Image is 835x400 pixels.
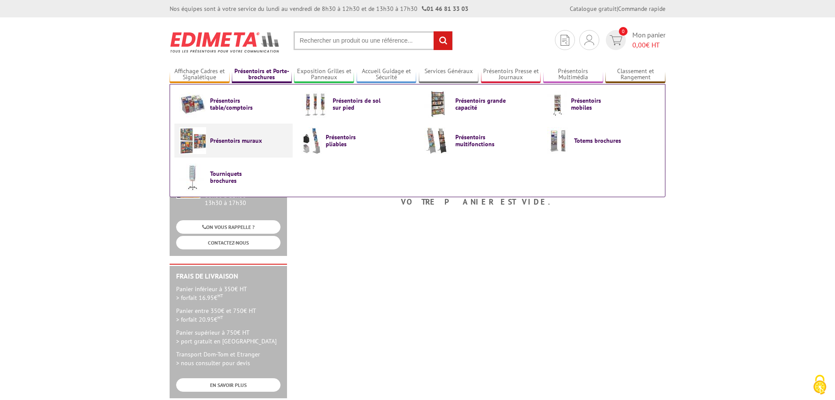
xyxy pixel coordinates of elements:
img: devis rapide [561,35,569,46]
img: Edimeta [170,26,281,58]
span: Présentoirs grande capacité [455,97,508,111]
span: Présentoirs muraux [210,137,262,144]
input: Rechercher un produit ou une référence... [294,31,453,50]
img: Présentoirs pliables [302,127,322,154]
p: Panier supérieur à 750€ HT [176,328,281,346]
a: Présentoirs multifonctions [424,127,533,154]
span: Présentoirs multifonctions [455,134,508,148]
a: Classement et Rangement [605,67,665,82]
span: 0,00 [632,40,646,49]
span: Présentoirs mobiles [571,97,623,111]
a: Commande rapide [618,5,665,13]
div: 08h30 à 12h30 13h30 à 17h30 [205,176,281,206]
span: € HT [632,40,665,50]
span: > port gratuit en [GEOGRAPHIC_DATA] [176,337,277,345]
a: Catalogue gratuit [570,5,617,13]
a: Accueil Guidage et Sécurité [357,67,417,82]
strong: 01 46 81 33 03 [422,5,468,13]
img: Présentoirs multifonctions [424,127,451,154]
a: Présentoirs et Porte-brochures [232,67,292,82]
p: Transport Dom-Tom et Etranger [176,350,281,367]
div: Nos équipes sont à votre service du lundi au vendredi de 8h30 à 12h30 et de 13h30 à 17h30 [170,4,468,13]
img: Cookies (fenêtre modale) [809,374,831,396]
button: Cookies (fenêtre modale) [805,370,835,400]
input: rechercher [434,31,452,50]
span: 0 [619,27,628,36]
a: CONTACTEZ-NOUS [176,236,281,249]
a: Présentoirs de sol sur pied [302,91,411,118]
img: devis rapide [610,35,622,45]
span: Tourniquets brochures [210,170,262,184]
img: Tourniquets brochures [179,164,206,191]
span: Présentoirs pliables [326,134,378,148]
a: ON VOUS RAPPELLE ? [176,220,281,234]
img: Présentoirs de sol sur pied [302,91,329,118]
a: Totems brochures [547,127,656,154]
a: Exposition Grilles et Panneaux [294,67,354,82]
img: Totems brochures [547,127,570,154]
a: Présentoirs mobiles [547,91,656,118]
sup: HT [217,292,223,299]
h2: Frais de Livraison [176,272,281,280]
b: Votre panier est vide. [401,197,560,207]
a: Services Généraux [419,67,479,82]
a: Présentoirs muraux [179,127,288,154]
span: Présentoirs de sol sur pied [333,97,385,111]
a: Présentoirs grande capacité [424,91,533,118]
a: Tourniquets brochures [179,164,288,191]
a: Présentoirs Presse et Journaux [481,67,541,82]
a: Présentoirs table/comptoirs [179,91,288,118]
span: > forfait 16.95€ [176,294,223,302]
a: devis rapide 0 Mon panier 0,00€ HT [604,30,665,50]
div: | [570,4,665,13]
span: Présentoirs table/comptoirs [210,97,262,111]
a: Présentoirs Multimédia [543,67,603,82]
img: Présentoirs table/comptoirs [179,91,206,118]
a: Affichage Cadres et Signalétique [170,67,230,82]
img: devis rapide [584,35,594,45]
img: Présentoirs mobiles [547,91,567,118]
span: Totems brochures [574,137,626,144]
img: Présentoirs muraux [179,127,206,154]
a: Présentoirs pliables [302,127,411,154]
img: Présentoirs grande capacité [424,91,451,118]
span: > nous consulter pour devis [176,359,250,367]
span: Mon panier [632,30,665,50]
span: > forfait 20.95€ [176,316,223,323]
p: Panier inférieur à 350€ HT [176,285,281,302]
a: EN SAVOIR PLUS [176,378,281,392]
p: Panier entre 350€ et 750€ HT [176,306,281,324]
sup: HT [217,314,223,320]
